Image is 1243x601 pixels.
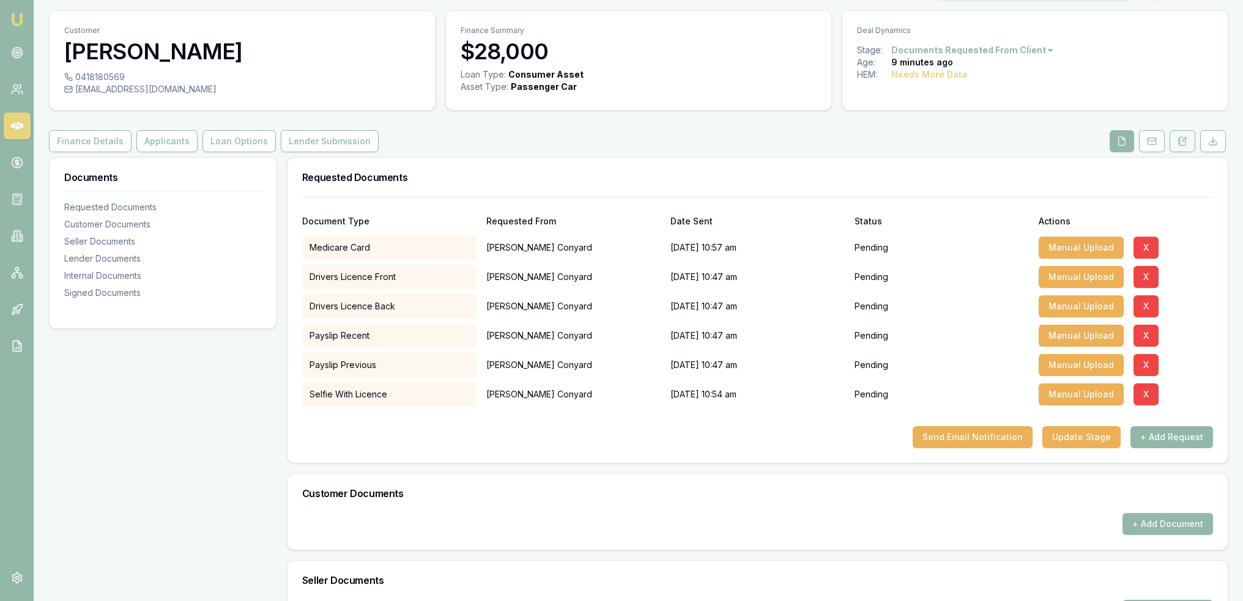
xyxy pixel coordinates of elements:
div: Actions [1039,217,1213,226]
img: emu-icon-u.png [10,12,24,27]
a: Lender Submission [278,130,381,152]
p: Pending [855,330,888,342]
div: Passenger Car [511,81,577,93]
p: Pending [855,300,888,312]
div: Payslip Recent [302,323,477,348]
button: Send Email Notification [913,426,1033,448]
div: Age: [857,56,891,68]
h3: Customer Documents [302,489,1213,498]
button: X [1134,383,1159,405]
div: [DATE] 10:57 am [670,235,845,260]
div: Requested From [486,217,661,226]
button: Loan Options [202,130,276,152]
div: [EMAIL_ADDRESS][DOMAIN_NAME] [64,83,420,95]
button: Lender Submission [281,130,379,152]
button: + Add Document [1122,513,1213,535]
h3: $28,000 [461,39,817,64]
div: Payslip Previous [302,353,477,377]
button: Manual Upload [1039,354,1124,376]
button: X [1134,237,1159,259]
div: [DATE] 10:47 am [670,265,845,289]
div: Asset Type : [461,81,508,93]
div: Needs More Data [891,68,967,81]
p: [PERSON_NAME] Conyard [486,235,661,260]
button: Update Stage [1042,426,1121,448]
p: Pending [855,388,888,400]
p: [PERSON_NAME] Conyard [486,265,661,289]
div: Document Type [302,217,477,226]
button: X [1134,266,1159,288]
div: Medicare Card [302,235,477,260]
div: Lender Documents [64,253,262,265]
div: Drivers Licence Front [302,265,477,289]
div: Loan Type: [461,68,506,81]
p: Customer [64,26,420,35]
div: [DATE] 10:47 am [670,353,845,377]
p: Pending [855,359,888,371]
button: X [1134,295,1159,317]
button: Applicants [136,130,198,152]
button: X [1134,325,1159,347]
div: HEM: [857,68,891,81]
div: Internal Documents [64,270,262,282]
div: Consumer Asset [508,68,584,81]
div: Selfie With Licence [302,382,477,407]
div: Customer Documents [64,218,262,230]
p: [PERSON_NAME] Conyard [486,323,661,348]
h3: Seller Documents [302,575,1213,585]
div: Signed Documents [64,287,262,299]
div: [DATE] 10:47 am [670,294,845,319]
p: Deal Dynamics [857,26,1213,35]
div: [DATE] 10:47 am [670,323,845,348]
a: Finance Details [49,130,134,152]
button: X [1134,354,1159,376]
div: 0418180569 [64,71,420,83]
h3: [PERSON_NAME] [64,39,420,64]
div: Requested Documents [64,201,262,213]
a: Applicants [134,130,200,152]
p: [PERSON_NAME] Conyard [486,382,661,407]
p: Pending [855,271,888,283]
button: Documents Requested From Client [891,44,1055,56]
button: Manual Upload [1039,295,1124,317]
div: 9 minutes ago [891,56,953,68]
p: [PERSON_NAME] Conyard [486,294,661,319]
p: Finance Summary [461,26,817,35]
div: Seller Documents [64,235,262,248]
button: Manual Upload [1039,383,1124,405]
p: Pending [855,242,888,254]
div: Status [855,217,1029,226]
button: Manual Upload [1039,266,1124,288]
div: Date Sent [670,217,845,226]
div: Drivers Licence Back [302,294,477,319]
p: [PERSON_NAME] Conyard [486,353,661,377]
div: Stage: [857,44,891,56]
button: + Add Request [1130,426,1213,448]
a: Loan Options [200,130,278,152]
button: Manual Upload [1039,325,1124,347]
div: [DATE] 10:54 am [670,382,845,407]
button: Finance Details [49,130,132,152]
h3: Requested Documents [302,172,1213,182]
h3: Documents [64,172,262,182]
button: Manual Upload [1039,237,1124,259]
